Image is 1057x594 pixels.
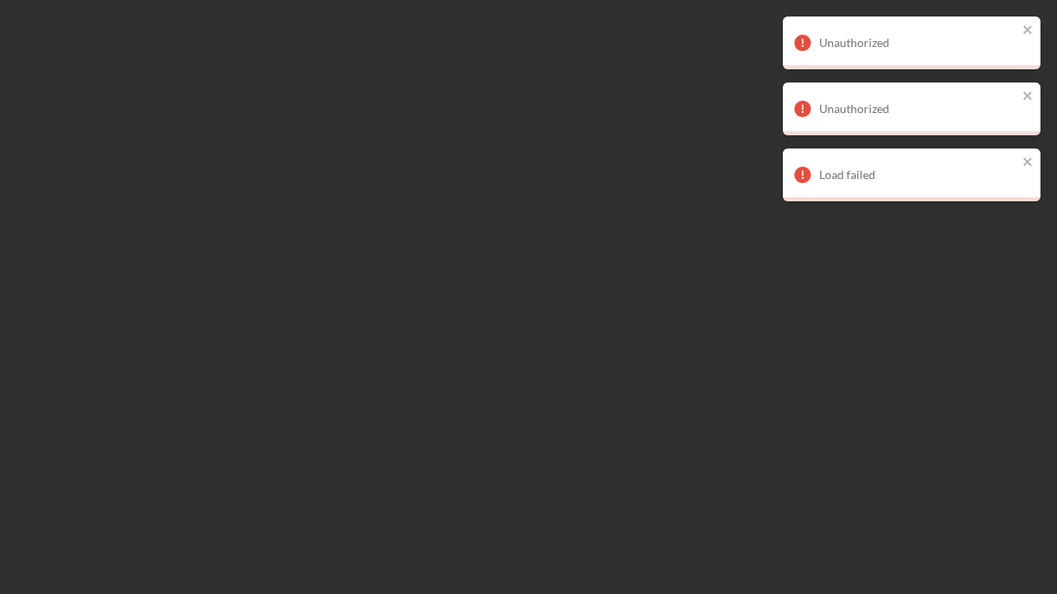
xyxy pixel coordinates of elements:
[819,168,1017,181] div: Load failed
[1022,23,1034,39] button: close
[819,102,1017,115] div: Unauthorized
[819,36,1017,49] div: Unauthorized
[1022,155,1034,171] button: close
[1022,89,1034,105] button: close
